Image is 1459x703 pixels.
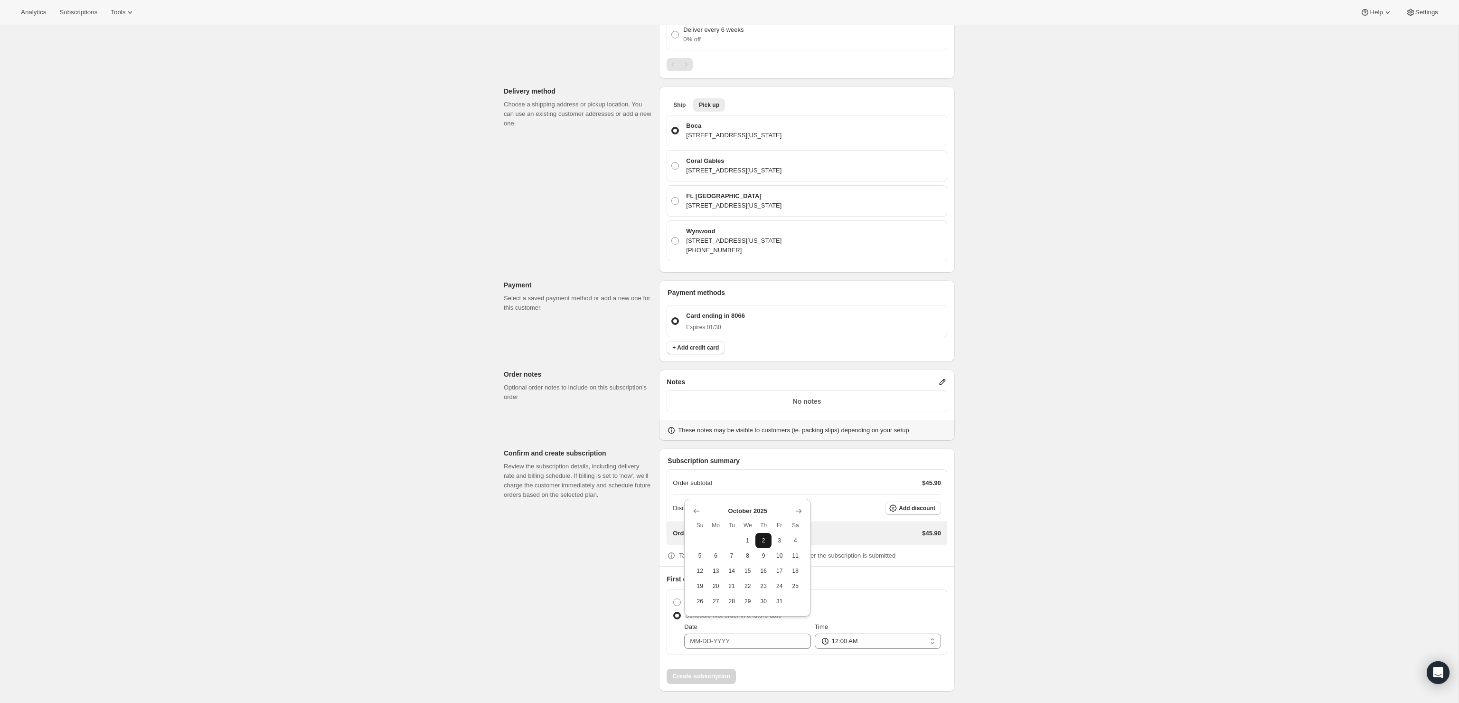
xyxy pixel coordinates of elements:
p: Select a saved payment method or add a new one for this customer. [504,294,651,313]
button: + Add credit card [667,341,725,354]
span: Settings [1415,9,1438,16]
span: 20 [712,582,720,590]
button: Sunday October 5 2025 [692,548,708,563]
span: Fr [775,522,784,529]
button: Analytics [15,6,52,19]
span: 10 [775,552,784,560]
button: Thursday October 30 2025 [755,594,772,609]
button: Add discount [885,502,941,515]
th: Wednesday [740,518,756,533]
p: Payment methods [668,288,947,297]
span: Tu [727,522,736,529]
p: Discounts [673,503,700,513]
span: 23 [759,582,768,590]
span: Pick up [699,101,719,109]
p: [PHONE_NUMBER] [686,246,781,255]
p: Wynwood [686,227,781,236]
p: No notes [673,397,941,406]
p: Expires 01/30 [686,323,745,331]
p: Boca [686,121,781,131]
span: 17 [775,567,784,575]
span: Add discount [899,504,935,512]
th: Sunday [692,518,708,533]
button: Wednesday October 8 2025 [740,548,756,563]
p: Order subtotal [673,478,712,488]
button: Wednesday October 22 2025 [740,579,756,594]
span: 27 [712,598,720,605]
button: Wednesday October 15 2025 [740,563,756,579]
button: Monday October 20 2025 [708,579,724,594]
button: Thursday October 2 2025 [755,533,772,548]
p: Taxes, if applicable are calculated by Shopify after the subscription is submitted [679,551,895,560]
p: Ft. [GEOGRAPHIC_DATA] [686,191,781,201]
span: 18 [791,567,800,575]
button: Show previous month, September 2025 [690,504,703,518]
button: Wednesday October 29 2025 [740,594,756,609]
p: Optional order notes to include on this subscription's order [504,383,651,402]
span: 22 [744,582,752,590]
button: Tuesday October 7 2025 [724,548,740,563]
span: + Add credit card [672,344,719,351]
button: Monday October 13 2025 [708,563,724,579]
span: 19 [696,582,704,590]
button: Sunday October 19 2025 [692,579,708,594]
button: Show next month, November 2025 [792,504,805,518]
span: 2 [759,537,768,544]
button: Tuesday October 14 2025 [724,563,740,579]
p: Card ending in 8066 [686,311,745,321]
p: Choose a shipping address or pickup location. You can use an existing customer addresses or add a... [504,100,651,128]
p: $45.90 [922,529,941,538]
button: Sunday October 12 2025 [692,563,708,579]
span: Th [759,522,768,529]
p: [STREET_ADDRESS][US_STATE] [686,131,781,140]
span: 12 [696,567,704,575]
p: Order notes [504,370,651,379]
button: Saturday October 4 2025 [787,533,803,548]
button: Sunday October 26 2025 [692,594,708,609]
span: 3 [775,537,784,544]
button: Thursday October 9 2025 [755,548,772,563]
p: Subscription summary [668,456,947,465]
p: These notes may be visible to customers (ie. packing slips) depending on your setup [678,426,909,435]
span: 30 [759,598,768,605]
span: 13 [712,567,720,575]
span: Help [1370,9,1383,16]
p: Review the subscription details, including delivery rate and billing schedule. If billing is set ... [504,462,651,500]
p: Confirm and create subscription [504,448,651,458]
input: MM-DD-YYYY [684,634,810,649]
button: Tuesday October 28 2025 [724,594,740,609]
p: Coral Gables [686,156,781,166]
p: $45.90 [922,478,941,488]
th: Tuesday [724,518,740,533]
button: Thursday October 23 2025 [755,579,772,594]
button: Saturday October 25 2025 [787,579,803,594]
span: Notes [667,377,685,387]
button: Saturday October 11 2025 [787,548,803,563]
span: Date [684,623,697,630]
span: Ship [673,101,686,109]
th: Friday [772,518,788,533]
span: 8 [744,552,752,560]
p: Delivery method [504,86,651,96]
span: 7 [727,552,736,560]
button: Settings [1400,6,1444,19]
p: [STREET_ADDRESS][US_STATE] [686,236,781,246]
button: Friday October 24 2025 [772,579,788,594]
span: Analytics [21,9,46,16]
button: Friday October 17 2025 [772,563,788,579]
p: [STREET_ADDRESS][US_STATE] [686,201,781,210]
span: 1 [744,537,752,544]
span: We [744,522,752,529]
th: Thursday [755,518,772,533]
button: Friday October 10 2025 [772,548,788,563]
span: 9 [759,552,768,560]
p: Payment [504,280,651,290]
p: 0% off [683,35,744,44]
button: Friday October 3 2025 [772,533,788,548]
p: First order schedule [667,574,947,584]
p: [STREET_ADDRESS][US_STATE] [686,166,781,175]
th: Saturday [787,518,803,533]
span: Mo [712,522,720,529]
span: Subscriptions [59,9,97,16]
button: Tools [105,6,141,19]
